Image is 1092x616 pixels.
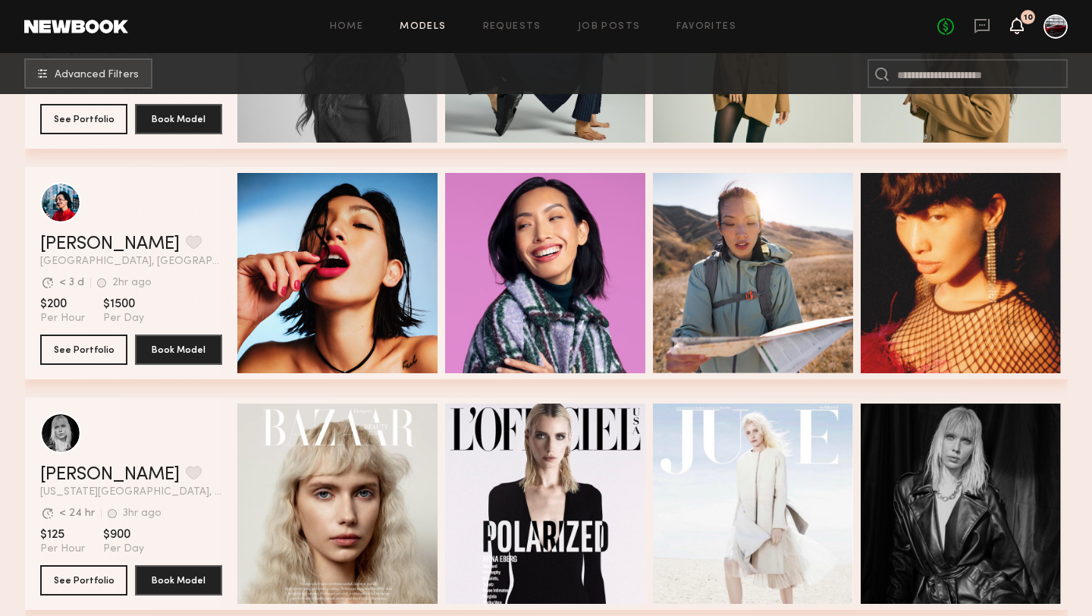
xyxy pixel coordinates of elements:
div: 2hr ago [112,278,152,288]
button: Advanced Filters [24,58,152,89]
button: Book Model [135,565,222,596]
a: [PERSON_NAME] [40,466,180,484]
a: Requests [483,22,541,32]
a: [PERSON_NAME] [40,235,180,253]
span: [GEOGRAPHIC_DATA], [GEOGRAPHIC_DATA] [40,256,222,267]
span: Per Day [103,312,144,325]
a: Home [330,22,364,32]
button: See Portfolio [40,335,127,365]
span: Advanced Filters [55,70,139,80]
button: Book Model [135,104,222,134]
a: Favorites [676,22,736,32]
span: Per Hour [40,312,85,325]
button: See Portfolio [40,565,127,596]
span: $200 [40,297,85,312]
div: < 3 d [59,278,84,288]
span: $1500 [103,297,144,312]
span: [US_STATE][GEOGRAPHIC_DATA], [GEOGRAPHIC_DATA] [40,487,222,498]
span: Per Day [103,542,144,556]
span: $900 [103,527,144,542]
span: $125 [40,527,85,542]
div: < 24 hr [59,508,95,519]
div: 3hr ago [123,508,162,519]
button: Book Model [135,335,222,365]
div: 10 [1024,14,1033,22]
button: See Portfolio [40,104,127,134]
a: Job Posts [578,22,641,32]
span: Per Hour [40,542,85,556]
a: Models [400,22,446,32]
